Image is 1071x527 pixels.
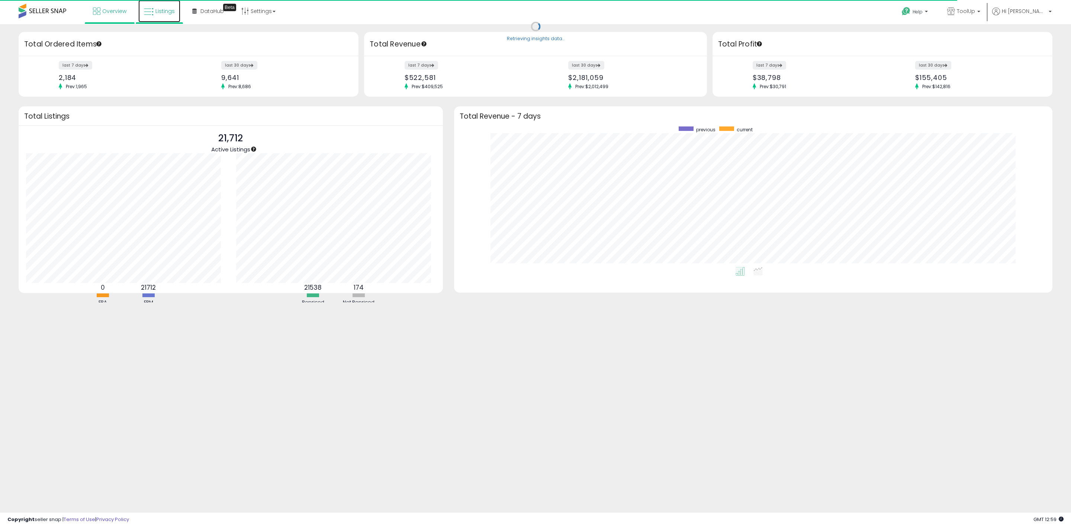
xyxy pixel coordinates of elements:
b: 0 [101,283,105,292]
span: ToolUp [957,7,975,15]
h3: Total Profit [718,39,1047,49]
i: Get Help [901,7,911,16]
span: Listings [155,7,175,15]
div: $2,181,059 [568,74,694,81]
b: 21538 [304,283,322,292]
div: $155,405 [915,74,1039,81]
span: Prev: $30,791 [756,83,790,90]
span: Hi [PERSON_NAME] [1002,7,1046,15]
div: Repriced [291,299,335,306]
h3: Total Listings [24,113,437,119]
div: Retrieving insights data.. [507,36,565,42]
span: Active Listings [211,145,250,153]
span: Prev: 8,686 [225,83,255,90]
div: FBM [126,299,171,306]
h3: Total Revenue [370,39,701,49]
span: Overview [102,7,126,15]
a: Help [896,1,935,24]
div: Not Repriced [337,299,381,306]
div: $38,798 [753,74,877,81]
span: Prev: $409,525 [408,83,447,90]
span: Help [913,9,923,15]
span: DataHub [200,7,224,15]
label: last 30 days [915,61,951,70]
a: Hi [PERSON_NAME] [992,7,1052,24]
span: previous [696,126,715,133]
label: last 7 days [59,61,92,70]
label: last 7 days [753,61,786,70]
span: Prev: $2,012,499 [572,83,612,90]
div: 9,641 [221,74,345,81]
span: current [737,126,753,133]
label: last 30 days [221,61,257,70]
b: 174 [354,283,364,292]
div: FBA [80,299,125,306]
div: 2,184 [59,74,183,81]
span: Prev: $142,816 [919,83,954,90]
div: Tooltip anchor [96,41,102,47]
p: 21,712 [211,131,250,145]
b: 21712 [141,283,156,292]
h3: Total Revenue - 7 days [460,113,1047,119]
h3: Total Ordered Items [24,39,353,49]
span: Prev: 1,965 [62,83,91,90]
div: Tooltip anchor [421,41,427,47]
label: last 7 days [405,61,438,70]
label: last 30 days [568,61,604,70]
div: $522,581 [405,74,530,81]
div: Tooltip anchor [250,146,257,152]
div: Tooltip anchor [756,41,763,47]
div: Tooltip anchor [223,4,236,11]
